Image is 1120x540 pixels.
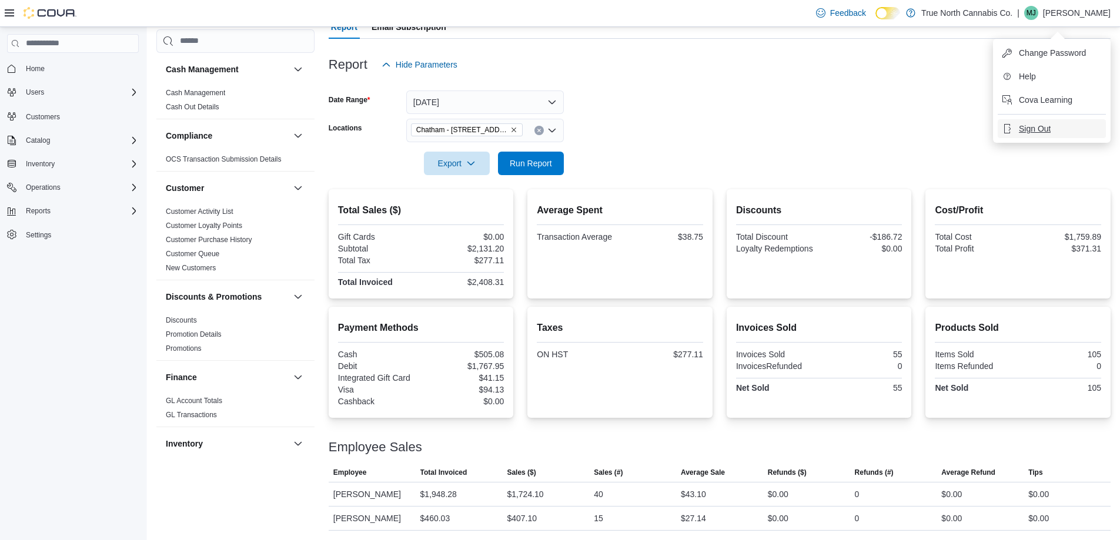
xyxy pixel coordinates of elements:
span: Feedback [830,7,866,19]
div: Visa [338,385,419,394]
input: Dark Mode [875,7,900,19]
button: Cash Management [291,62,305,76]
span: Report [331,15,357,39]
span: Reports [21,204,139,218]
div: Cashback [338,397,419,406]
label: Locations [329,123,362,133]
h2: Cost/Profit [935,203,1101,217]
div: 0 [821,361,902,371]
div: $0.00 [1028,487,1049,501]
a: Customer Purchase History [166,236,252,244]
span: Home [21,61,139,76]
div: Invoices Sold [736,350,817,359]
button: Operations [21,180,65,194]
div: Discounts & Promotions [156,313,315,360]
div: Items Sold [935,350,1015,359]
span: Promotions [166,344,202,353]
div: 55 [821,350,902,359]
h2: Average Spent [537,203,703,217]
span: Change Password [1019,47,1086,59]
button: Inventory [2,156,143,172]
a: GL Transactions [166,411,217,419]
span: Discounts [166,316,197,325]
button: Home [2,60,143,77]
a: Promotion Details [166,330,222,338]
a: Discounts [166,316,197,324]
span: Users [26,88,44,97]
h2: Payment Methods [338,321,504,335]
div: $0.00 [768,511,788,525]
div: Loyalty Redemptions [736,244,817,253]
span: Sales (#) [594,468,623,477]
button: [DATE] [406,90,564,114]
button: Catalog [2,132,143,149]
div: 0 [855,511,860,525]
button: Cash Management [166,63,289,75]
button: Users [21,85,49,99]
span: Sales ($) [507,468,536,477]
nav: Complex example [7,55,139,274]
span: Operations [26,183,61,192]
span: Chatham - 85 King St W [411,123,523,136]
button: Reports [2,203,143,219]
span: Cash Management [166,88,225,98]
span: Help [1019,71,1036,82]
button: Discounts & Promotions [166,291,289,303]
div: $43.10 [681,487,706,501]
div: Debit [338,361,419,371]
strong: Net Sold [736,383,770,393]
span: Customer Loyalty Points [166,221,242,230]
span: Email Subscription [372,15,446,39]
div: Items Refunded [935,361,1015,371]
button: Discounts & Promotions [291,290,305,304]
button: Finance [166,371,289,383]
div: 105 [1021,350,1101,359]
a: Customer Queue [166,250,219,258]
a: Customer Loyalty Points [166,222,242,230]
div: $94.13 [423,385,504,394]
div: Integrated Gift Card [338,373,419,383]
a: Customers [21,110,65,124]
button: Users [2,84,143,100]
a: GL Account Totals [166,397,222,405]
div: Michael James Kozlof [1024,6,1038,20]
span: Chatham - [STREET_ADDRESS] [416,124,508,136]
div: Total Profit [935,244,1015,253]
button: Export [424,152,490,175]
div: [PERSON_NAME] [329,507,416,530]
div: $27.14 [681,511,706,525]
div: $1,767.95 [423,361,504,371]
div: $505.08 [423,350,504,359]
span: Sign Out [1019,123,1051,135]
span: Settings [26,230,51,240]
h3: Inventory [166,438,203,450]
div: $460.03 [420,511,450,525]
button: Settings [2,226,143,243]
h2: Discounts [736,203,902,217]
div: $0.00 [423,397,504,406]
div: $2,408.31 [423,277,504,287]
span: Average Refund [941,468,995,477]
span: Export [431,152,483,175]
button: Inventory [21,157,59,171]
button: Change Password [998,43,1106,62]
span: MJ [1027,6,1036,20]
a: Home [21,62,49,76]
button: Compliance [166,130,289,142]
div: 0 [1021,361,1101,371]
h3: Compliance [166,130,212,142]
button: Reports [21,204,55,218]
h2: Taxes [537,321,703,335]
button: Cova Learning [998,90,1106,109]
a: OCS Transaction Submission Details [166,155,282,163]
span: Customer Purchase History [166,235,252,244]
span: Catalog [26,136,50,145]
span: Run Report [510,157,552,169]
span: Inventory [21,157,139,171]
div: $0.00 [821,244,902,253]
div: 55 [821,383,902,393]
a: Settings [21,228,56,242]
button: Run Report [498,152,564,175]
div: $277.11 [423,256,504,265]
